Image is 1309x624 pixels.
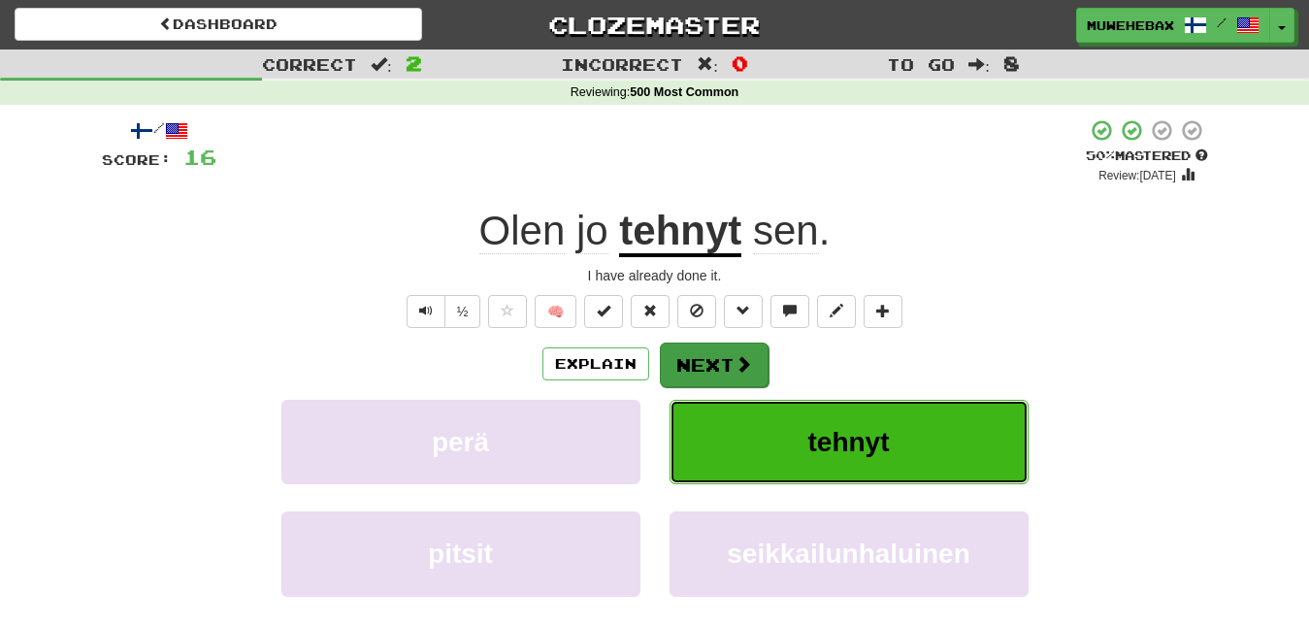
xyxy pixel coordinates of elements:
[281,511,640,596] button: pitsit
[817,295,856,328] button: Edit sentence (alt+d)
[1086,148,1115,163] span: 50 %
[753,208,819,254] span: sen
[677,295,716,328] button: Ignore sentence (alt+i)
[660,343,769,387] button: Next
[808,427,890,457] span: tehnyt
[407,295,445,328] button: Play sentence audio (ctl+space)
[630,85,738,99] strong: 500 Most Common
[451,8,859,42] a: Clozemaster
[576,208,608,254] span: jo
[584,295,623,328] button: Set this sentence to 100% Mastered (alt+m)
[102,151,172,168] span: Score:
[428,539,493,569] span: pitsit
[488,295,527,328] button: Favorite sentence (alt+f)
[619,208,741,257] u: tehnyt
[406,51,422,75] span: 2
[535,295,576,328] button: 🧠
[670,400,1029,484] button: tehnyt
[403,295,481,328] div: Text-to-speech controls
[262,54,357,74] span: Correct
[1087,16,1174,34] span: muwehebax
[102,266,1208,285] div: I have already done it.
[479,208,566,254] span: Olen
[732,51,748,75] span: 0
[968,56,990,73] span: :
[887,54,955,74] span: To go
[432,427,489,457] span: perä
[1217,16,1227,29] span: /
[724,295,763,328] button: Grammar (alt+g)
[1076,8,1270,43] a: muwehebax /
[281,400,640,484] button: perä
[102,118,216,143] div: /
[371,56,392,73] span: :
[561,54,683,74] span: Incorrect
[1086,148,1208,165] div: Mastered
[444,295,481,328] button: ½
[542,347,649,380] button: Explain
[1098,169,1176,182] small: Review: [DATE]
[697,56,718,73] span: :
[741,208,830,254] span: .
[183,145,216,169] span: 16
[770,295,809,328] button: Discuss sentence (alt+u)
[631,295,670,328] button: Reset to 0% Mastered (alt+r)
[1003,51,1020,75] span: 8
[727,539,970,569] span: seikkailunhaluinen
[670,511,1029,596] button: seikkailunhaluinen
[864,295,902,328] button: Add to collection (alt+a)
[15,8,422,41] a: Dashboard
